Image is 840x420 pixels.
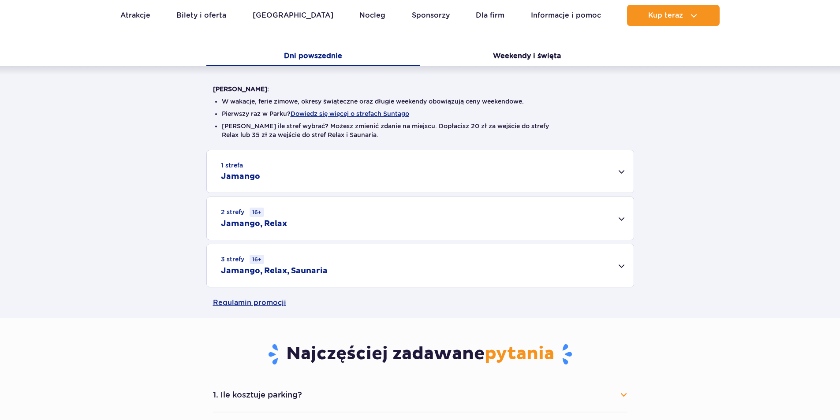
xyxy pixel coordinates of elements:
a: Regulamin promocji [213,287,627,318]
a: Nocleg [359,5,385,26]
strong: [PERSON_NAME]: [213,85,269,93]
a: [GEOGRAPHIC_DATA] [253,5,333,26]
a: Atrakcje [120,5,150,26]
button: Kup teraz [627,5,720,26]
small: 16+ [250,255,264,264]
small: 16+ [250,208,264,217]
small: 3 strefy [221,255,264,264]
span: pytania [485,343,554,365]
a: Bilety i oferta [176,5,226,26]
h2: Jamango, Relax [221,219,287,229]
a: Informacje i pomoc [531,5,601,26]
a: Dla firm [476,5,504,26]
small: 2 strefy [221,208,264,217]
li: [PERSON_NAME] ile stref wybrać? Możesz zmienić zdanie na miejscu. Dopłacisz 20 zł za wejście do s... [222,122,619,139]
button: Weekendy i święta [420,48,634,66]
h2: Jamango [221,171,260,182]
h3: Najczęściej zadawane [213,343,627,366]
h2: Jamango, Relax, Saunaria [221,266,328,276]
li: W wakacje, ferie zimowe, okresy świąteczne oraz długie weekendy obowiązują ceny weekendowe. [222,97,619,106]
a: Sponsorzy [412,5,450,26]
span: Kup teraz [648,11,683,19]
li: Pierwszy raz w Parku? [222,109,619,118]
button: Dni powszednie [206,48,420,66]
button: 1. Ile kosztuje parking? [213,385,627,405]
button: Dowiedz się więcej o strefach Suntago [291,110,409,117]
small: 1 strefa [221,161,243,170]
